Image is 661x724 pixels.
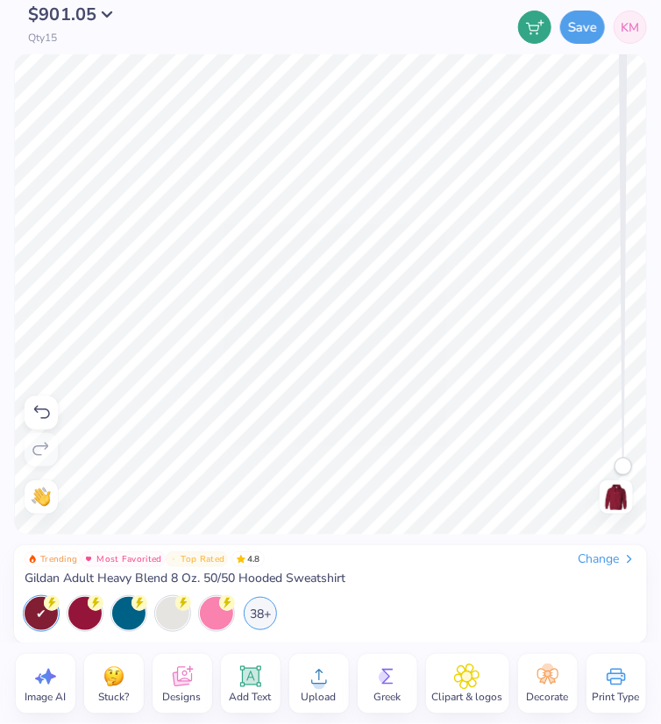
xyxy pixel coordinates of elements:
[181,555,225,564] span: Top Rated
[28,3,96,26] span: $901.05
[25,551,81,567] button: Badge Button
[28,32,57,44] span: Qty 15
[230,690,272,704] span: Add Text
[244,597,277,630] div: 38+
[373,690,401,704] span: Greek
[98,690,129,704] span: Stuck?
[527,690,569,704] span: Decorate
[166,551,229,567] button: Badge Button
[96,555,161,564] span: Most Favorited
[28,6,123,24] button: $901.05
[25,690,66,704] span: Image AI
[615,458,632,475] div: Accessibility label
[28,555,37,564] img: Trending sort
[602,483,630,511] img: Front
[25,571,345,586] span: Gildan Adult Heavy Blend 8 Oz. 50/50 Hooded Sweatshirt
[231,551,265,567] span: 4.8
[163,690,202,704] span: Designs
[302,690,337,704] span: Upload
[622,18,640,37] span: KM
[81,551,165,567] button: Badge Button
[101,664,127,690] img: Stuck?
[169,555,178,564] img: Top Rated sort
[593,690,640,704] span: Print Type
[560,11,605,44] button: Save
[84,555,93,564] img: Most Favorited sort
[614,11,647,44] a: KM
[578,551,636,567] div: Change
[40,555,77,564] span: Trending
[432,690,503,704] span: Clipart & logos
